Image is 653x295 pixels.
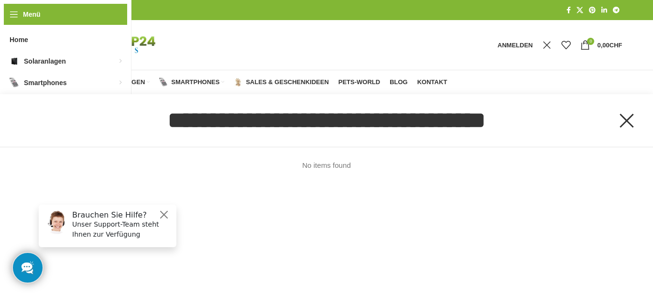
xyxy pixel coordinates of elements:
[609,42,622,49] span: CHF
[159,73,224,92] a: Smartphones
[10,56,19,66] img: Solaranlagen
[159,78,168,87] img: Smartphones
[556,35,576,55] div: Meine Wunschliste
[610,4,622,17] a: Telegram Social Link
[537,35,556,55] a: Suche
[13,13,37,37] img: Customer service
[338,73,380,92] a: Pets-World
[48,73,452,92] div: Hauptnavigation
[576,35,627,55] a: 0 0,00CHF
[171,78,219,86] span: Smartphones
[246,78,328,86] span: Sales & Geschenkideen
[338,78,380,86] span: Pets-World
[234,73,328,92] a: Sales & Geschenkideen
[390,73,408,92] a: Blog
[417,78,447,86] span: Kontakt
[599,4,610,17] a: LinkedIn Social Link
[41,22,140,43] p: Unser Support-Team steht Ihnen zur Verfügung
[603,97,651,144] a: Suchformular schließen
[493,35,538,55] a: Anmelden
[390,78,408,86] span: Blog
[10,78,19,87] img: Smartphones
[234,78,242,87] img: Sales & Geschenkideen
[24,53,66,70] span: Solaranlagen
[24,74,66,91] span: Smartphones
[587,38,594,45] span: 0
[597,42,622,49] bdi: 0,00
[23,9,41,20] span: Menü
[10,31,28,48] span: Home
[5,162,648,169] span: No items found
[41,13,140,22] h6: Brauchen Sie Hilfe?
[48,94,605,147] input: Suche
[498,42,533,48] span: Anmelden
[586,4,599,17] a: Pinterest Social Link
[417,73,447,92] a: Kontakt
[127,12,139,23] button: Close
[564,4,574,17] a: Facebook Social Link
[574,4,586,17] a: X Social Link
